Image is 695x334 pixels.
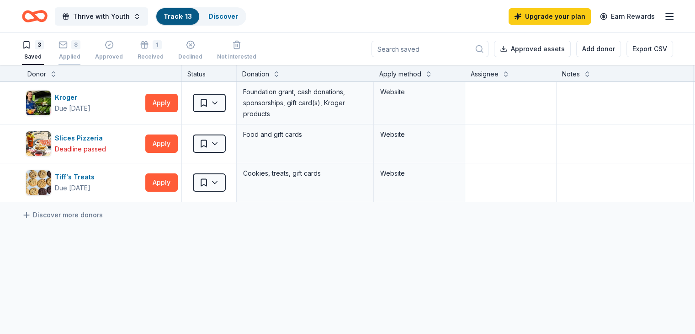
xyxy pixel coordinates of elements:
div: Applied [58,53,80,60]
button: Image for Slices PizzeriaSlices PizzeriaDeadline passed [26,131,142,156]
div: Apply method [379,69,421,80]
button: Approved [95,37,123,65]
a: Discover [208,12,238,20]
button: Apply [145,173,178,192]
button: Apply [145,94,178,112]
div: Website [380,168,458,179]
img: Image for Kroger [26,91,51,115]
img: Image for Slices Pizzeria [26,131,51,156]
button: Thrive with Youth [55,7,148,26]
button: Add donor [576,41,621,57]
div: Cookies, treats, gift cards [242,167,368,180]
button: Not interested [217,37,256,65]
div: Tiff's Treats [55,172,98,183]
div: Due [DATE] [55,183,90,194]
div: 1 [153,40,162,49]
div: Saved [22,53,44,60]
button: Apply [145,135,178,153]
button: Declined [178,37,202,65]
div: Due [DATE] [55,103,90,114]
button: Track· 13Discover [155,7,246,26]
button: Image for Tiff's TreatsTiff's TreatsDue [DATE] [26,170,142,195]
span: Thrive with Youth [73,11,130,22]
div: Declined [178,53,202,60]
div: Deadline passed [55,144,106,155]
a: Home [22,5,48,27]
div: Status [182,65,237,81]
button: Image for KrogerKrogerDue [DATE] [26,90,142,116]
div: Foundation grant, cash donations, sponsorships, gift card(s), Kroger products [242,86,368,120]
button: 3Saved [22,37,44,65]
div: Website [380,86,458,97]
a: Earn Rewards [594,8,660,25]
div: Received [138,53,164,60]
a: Upgrade your plan [509,8,591,25]
div: Approved [95,53,123,60]
div: Food and gift cards [242,128,368,141]
a: Track· 13 [164,12,192,20]
button: 8Applied [58,37,80,65]
input: Search saved [371,41,488,57]
div: Notes [562,69,580,80]
a: Discover more donors [22,210,103,221]
div: Donor [27,69,46,80]
div: 3 [35,40,44,49]
div: 8 [71,40,80,49]
button: Approved assets [494,41,571,57]
button: Export CSV [626,41,673,57]
img: Image for Tiff's Treats [26,170,51,195]
div: Donation [242,69,269,80]
div: Assignee [471,69,499,80]
div: Kroger [55,92,90,103]
div: Website [380,129,458,140]
div: Not interested [217,53,256,60]
div: Slices Pizzeria [55,133,106,144]
button: 1Received [138,37,164,65]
